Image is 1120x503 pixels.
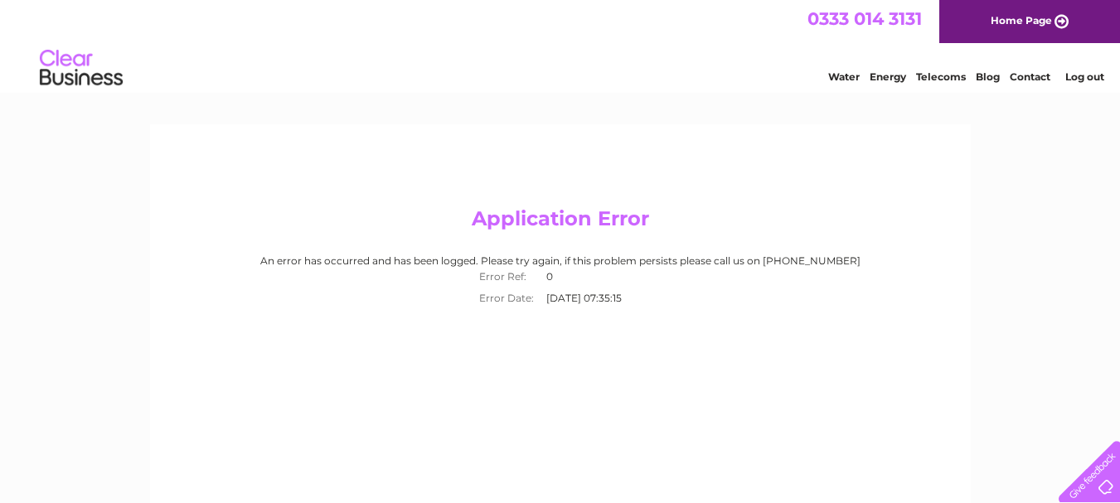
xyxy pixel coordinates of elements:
[39,43,124,94] img: logo.png
[828,70,860,83] a: Water
[916,70,966,83] a: Telecoms
[471,266,542,288] th: Error Ref:
[976,70,1000,83] a: Blog
[807,8,922,29] a: 0333 014 3131
[166,255,955,309] div: An error has occurred and has been logged. Please try again, if this problem persists please call...
[870,70,906,83] a: Energy
[1010,70,1050,83] a: Contact
[542,266,649,288] td: 0
[471,288,542,309] th: Error Date:
[166,207,955,239] h2: Application Error
[1065,70,1104,83] a: Log out
[169,9,953,80] div: Clear Business is a trading name of Verastar Limited (registered in [GEOGRAPHIC_DATA] No. 3667643...
[542,288,649,309] td: [DATE] 07:35:15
